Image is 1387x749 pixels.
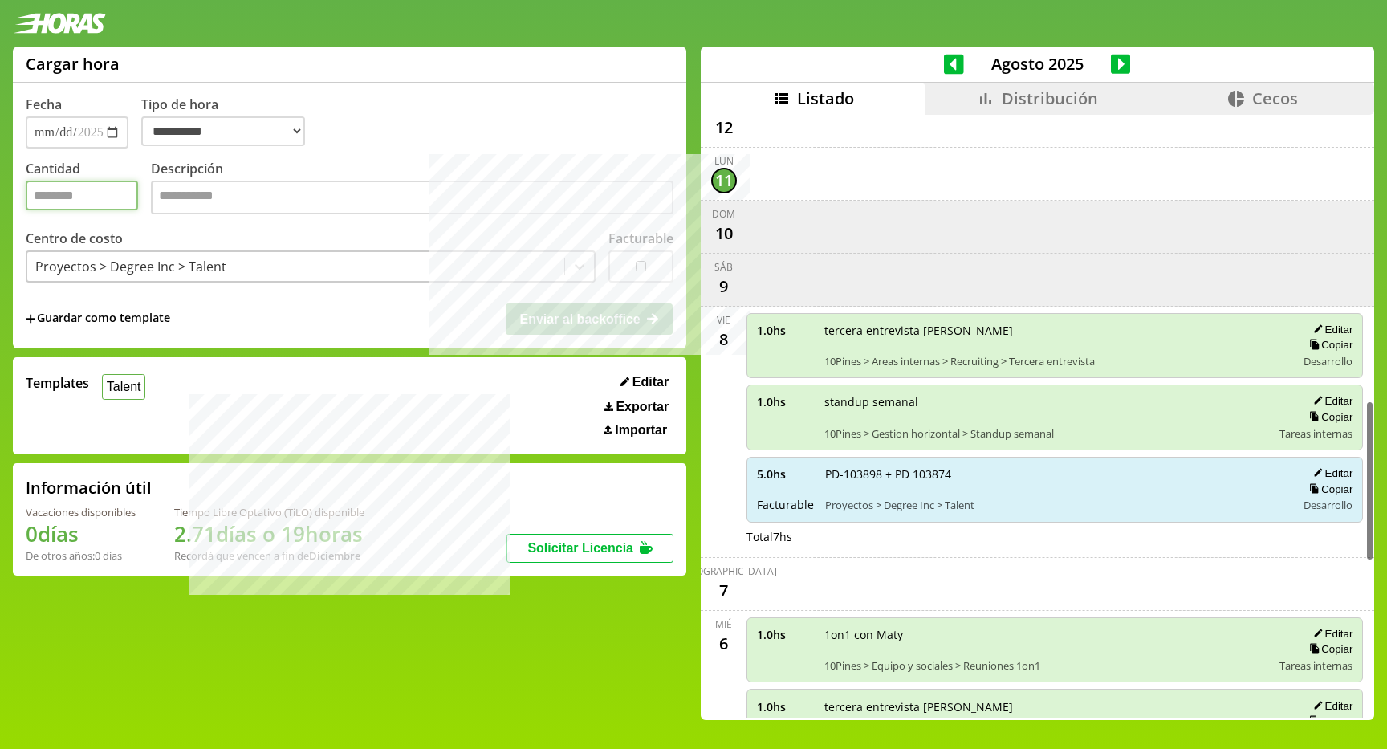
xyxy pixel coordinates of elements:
[701,115,1374,718] div: scrollable content
[26,477,152,499] h2: Información útil
[824,354,1286,368] span: 10Pines > Areas internas > Recruiting > Tercera entrevista
[757,466,814,482] span: 5.0 hs
[26,230,123,247] label: Centro de costo
[1308,699,1352,713] button: Editar
[711,221,737,246] div: 10
[141,96,318,149] label: Tipo de hora
[527,541,633,555] span: Solicitar Licencia
[26,96,62,113] label: Fecha
[615,423,667,438] span: Importar
[711,578,737,604] div: 7
[824,658,1269,673] span: 10Pines > Equipo y sociales > Reuniones 1on1
[1279,658,1352,673] span: Tareas internas
[151,181,673,214] textarea: Descripción
[757,497,814,512] span: Facturable
[824,394,1269,409] span: standup semanal
[1304,498,1352,512] span: Desarrollo
[26,310,35,328] span: +
[506,534,673,563] button: Solicitar Licencia
[1002,88,1098,109] span: Distribución
[824,323,1286,338] span: tercera entrevista [PERSON_NAME]
[26,374,89,392] span: Templates
[600,399,673,415] button: Exportar
[1308,323,1352,336] button: Editar
[1308,466,1352,480] button: Editar
[757,323,813,338] span: 1.0 hs
[26,53,120,75] h1: Cargar hora
[1304,482,1352,496] button: Copiar
[13,13,106,34] img: logotipo
[824,627,1269,642] span: 1on1 con Maty
[141,116,305,146] select: Tipo de hora
[608,230,673,247] label: Facturable
[26,181,138,210] input: Cantidad
[711,327,737,352] div: 8
[309,548,360,563] b: Diciembre
[1304,410,1352,424] button: Copiar
[174,519,364,548] h1: 2.71 días o 19 horas
[1304,714,1352,728] button: Copiar
[26,519,136,548] h1: 0 días
[797,88,854,109] span: Listado
[26,548,136,563] div: De otros años: 0 días
[757,627,813,642] span: 1.0 hs
[671,564,777,578] div: [DEMOGRAPHIC_DATA]
[757,394,813,409] span: 1.0 hs
[746,529,1364,544] div: Total 7 hs
[825,466,1286,482] span: PD-103898 + PD 103874
[824,699,1286,714] span: tercera entrevista [PERSON_NAME]
[616,374,673,390] button: Editar
[26,310,170,328] span: +Guardar como template
[151,160,673,218] label: Descripción
[825,498,1286,512] span: Proyectos > Degree Inc > Talent
[1279,426,1352,441] span: Tareas internas
[26,160,151,218] label: Cantidad
[714,260,733,274] div: sáb
[632,375,669,389] span: Editar
[1308,627,1352,641] button: Editar
[824,426,1269,441] span: 10Pines > Gestion horizontal > Standup semanal
[26,505,136,519] div: Vacaciones disponibles
[714,154,734,168] div: lun
[616,400,669,414] span: Exportar
[711,115,737,140] div: 12
[174,505,364,519] div: Tiempo Libre Optativo (TiLO) disponible
[711,168,737,193] div: 11
[1304,642,1352,656] button: Copiar
[1308,394,1352,408] button: Editar
[711,631,737,657] div: 6
[964,53,1111,75] span: Agosto 2025
[717,313,730,327] div: vie
[711,274,737,299] div: 9
[757,699,813,714] span: 1.0 hs
[712,207,735,221] div: dom
[102,374,145,399] button: Talent
[174,548,364,563] div: Recordá que vencen a fin de
[1304,338,1352,352] button: Copiar
[1304,354,1352,368] span: Desarrollo
[715,617,732,631] div: mié
[1252,88,1298,109] span: Cecos
[35,258,226,275] div: Proyectos > Degree Inc > Talent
